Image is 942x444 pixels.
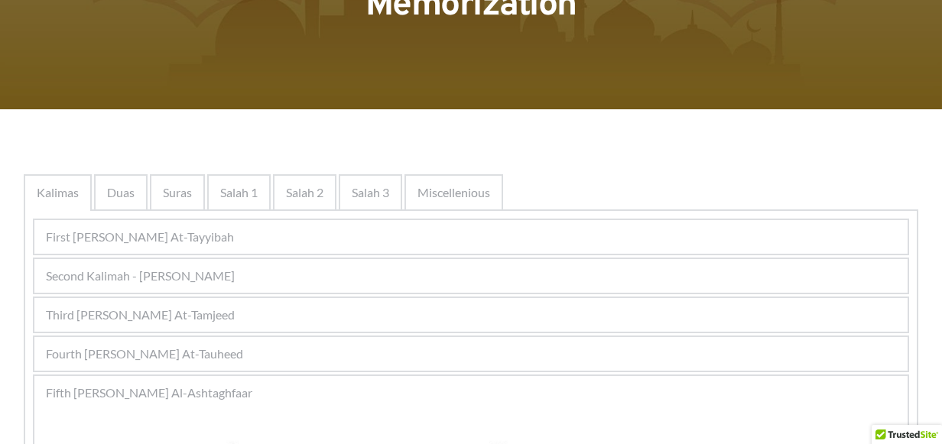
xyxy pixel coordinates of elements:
span: First [PERSON_NAME] At-Tayyibah [46,228,234,246]
span: Second Kalimah - [PERSON_NAME] [46,267,235,285]
span: Salah 1 [220,183,258,202]
span: Suras [163,183,192,202]
span: Kalimas [37,183,79,202]
span: Salah 3 [352,183,389,202]
span: Salah 2 [286,183,323,202]
span: Third [PERSON_NAME] At-Tamjeed [46,306,235,324]
span: Fifth [PERSON_NAME] Al-Ashtaghfaar [46,384,252,402]
span: Fourth [PERSON_NAME] At-Tauheed [46,345,243,363]
span: Miscellenious [417,183,490,202]
span: Duas [107,183,135,202]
